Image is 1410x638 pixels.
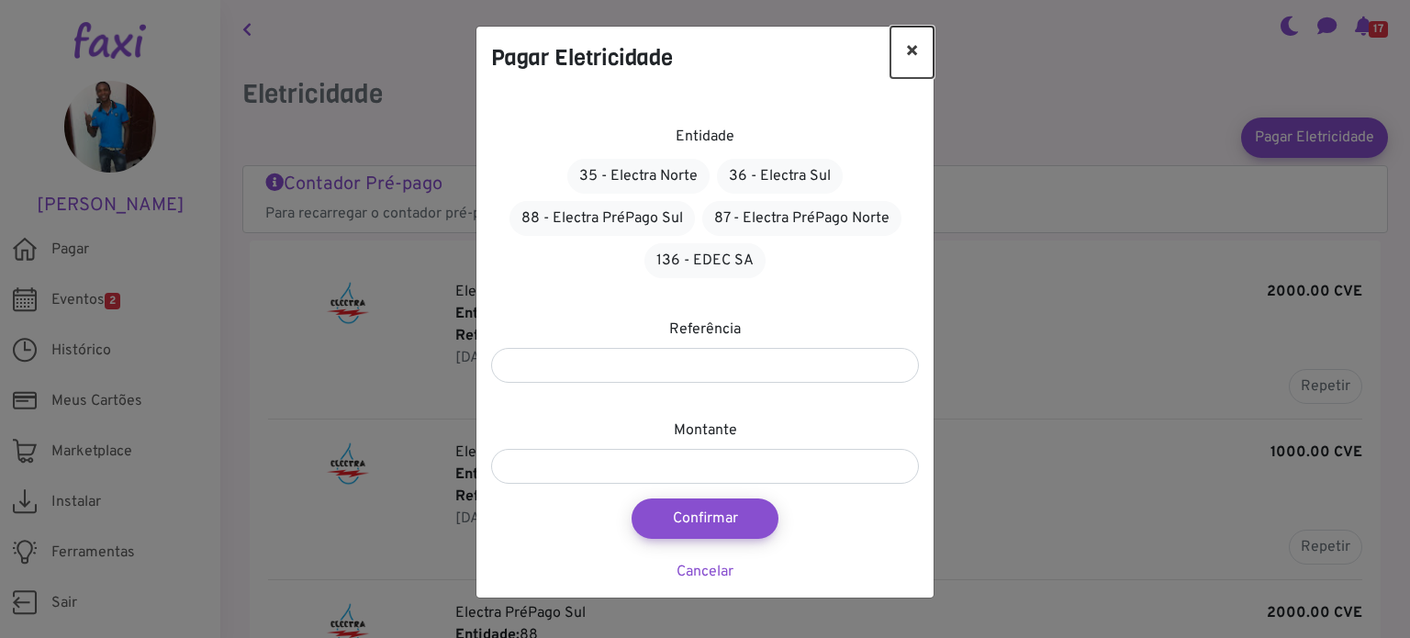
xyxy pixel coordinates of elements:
[632,498,778,539] button: Confirmar
[509,201,695,236] a: 88 - Electra PréPago Sul
[567,159,710,194] a: 35 - Electra Norte
[717,159,843,194] a: 36 - Electra Sul
[491,41,673,74] h4: Pagar Eletricidade
[890,27,934,78] button: ×
[674,420,737,442] label: Montante
[644,243,766,278] a: 136 - EDEC SA
[676,126,734,148] label: Entidade
[669,319,741,341] label: Referência
[702,201,901,236] a: 87 - Electra PréPago Norte
[677,563,733,581] a: Cancelar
